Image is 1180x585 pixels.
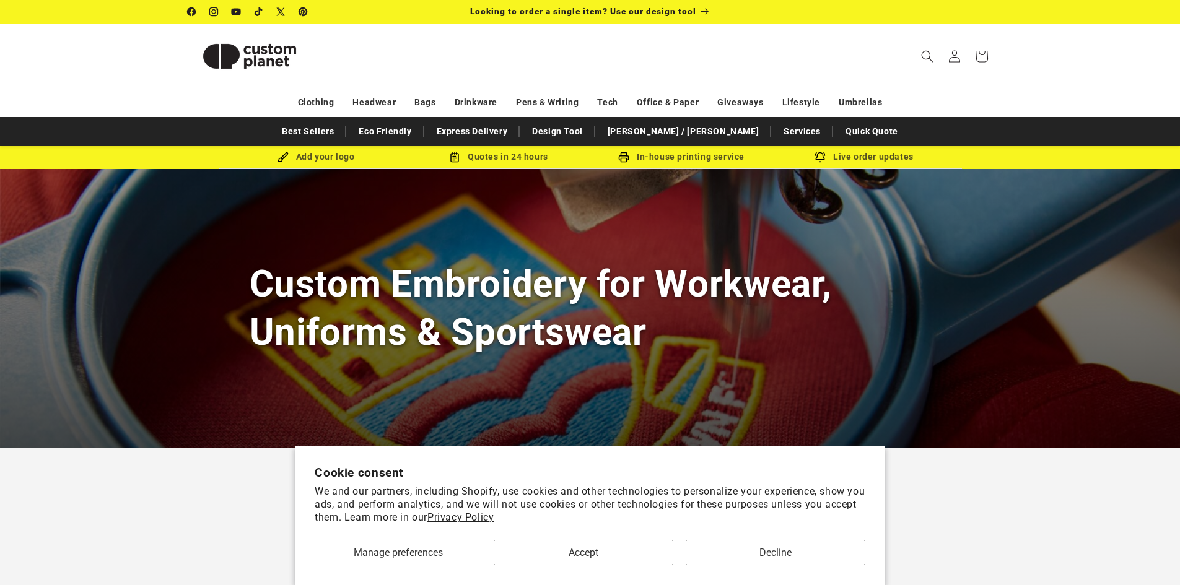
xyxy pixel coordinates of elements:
[494,540,673,565] button: Accept
[914,43,941,70] summary: Search
[427,511,494,523] a: Privacy Policy
[839,121,904,142] a: Quick Quote
[773,149,956,165] div: Live order updates
[298,92,334,113] a: Clothing
[352,121,417,142] a: Eco Friendly
[470,6,696,16] span: Looking to order a single item? Use our design tool
[225,149,408,165] div: Add your logo
[414,92,435,113] a: Bags
[839,92,882,113] a: Umbrellas
[782,92,820,113] a: Lifestyle
[618,152,629,163] img: In-house printing
[777,121,827,142] a: Services
[183,24,316,89] a: Custom Planet
[315,485,865,524] p: We and our partners, including Shopify, use cookies and other technologies to personalize your ex...
[188,28,312,84] img: Custom Planet
[315,466,865,480] h2: Cookie consent
[430,121,514,142] a: Express Delivery
[637,92,699,113] a: Office & Paper
[278,152,289,163] img: Brush Icon
[408,149,590,165] div: Quotes in 24 hours
[815,152,826,163] img: Order updates
[516,92,579,113] a: Pens & Writing
[250,260,931,355] h1: Custom Embroidery for Workwear, Uniforms & Sportswear
[315,540,481,565] button: Manage preferences
[352,92,396,113] a: Headwear
[601,121,765,142] a: [PERSON_NAME] / [PERSON_NAME]
[717,92,763,113] a: Giveaways
[590,149,773,165] div: In-house printing service
[354,547,443,558] span: Manage preferences
[686,540,865,565] button: Decline
[455,92,497,113] a: Drinkware
[597,92,618,113] a: Tech
[449,152,460,163] img: Order Updates Icon
[526,121,589,142] a: Design Tool
[276,121,340,142] a: Best Sellers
